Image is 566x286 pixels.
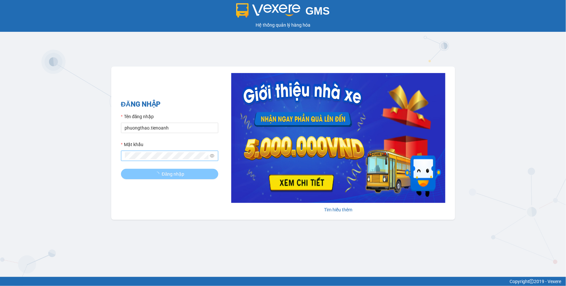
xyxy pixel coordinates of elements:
[125,152,209,159] input: Mật khẩu
[236,3,300,18] img: logo 2
[2,21,564,29] div: Hệ thống quản lý hàng hóa
[155,172,162,176] span: loading
[306,5,330,17] span: GMS
[231,73,445,203] img: banner-0
[210,154,214,158] span: eye
[121,99,218,110] h2: ĐĂNG NHẬP
[121,123,218,133] input: Tên đăng nhập
[529,279,534,284] span: copyright
[5,278,561,285] div: Copyright 2019 - Vexere
[231,206,445,213] div: Tìm hiểu thêm
[236,10,330,15] a: GMS
[121,169,218,179] button: Đăng nhập
[121,113,154,120] label: Tên đăng nhập
[121,141,143,148] label: Mật khẩu
[162,170,185,178] span: Đăng nhập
